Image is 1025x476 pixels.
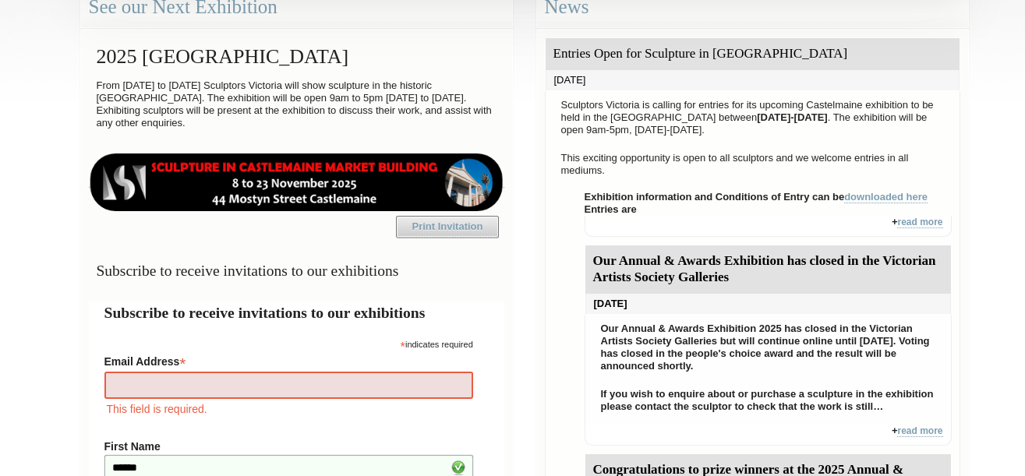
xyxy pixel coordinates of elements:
[396,216,499,238] a: Print Invitation
[553,148,952,181] p: This exciting opportunity is open to all sculptors and we welcome entries in all mediums.
[585,425,952,446] div: +
[553,95,952,140] p: Sculptors Victoria is calling for entries for its upcoming Castelmaine exhibition to be held in t...
[897,425,942,437] a: read more
[104,336,473,351] div: indicates required
[757,111,828,123] strong: [DATE]-[DATE]
[89,76,504,133] p: From [DATE] to [DATE] Sculptors Victoria will show sculpture in the historic [GEOGRAPHIC_DATA]. T...
[104,400,473,418] div: This field is required.
[546,38,960,70] div: Entries Open for Sculpture in [GEOGRAPHIC_DATA]
[585,216,952,237] div: +
[844,191,928,203] a: downloaded here
[593,319,943,376] p: Our Annual & Awards Exhibition 2025 has closed in the Victorian Artists Society Galleries but wil...
[585,245,951,294] div: Our Annual & Awards Exhibition has closed in the Victorian Artists Society Galleries
[89,153,504,211] img: castlemaine-ldrbd25v2.png
[585,191,928,203] strong: Exhibition information and Conditions of Entry can be
[585,294,951,314] div: [DATE]
[897,217,942,228] a: read more
[593,384,943,417] p: If you wish to enquire about or purchase a sculpture in the exhibition please contact the sculpto...
[104,440,473,453] label: First Name
[89,37,504,76] h2: 2025 [GEOGRAPHIC_DATA]
[104,301,489,324] h2: Subscribe to receive invitations to our exhibitions
[104,351,473,369] label: Email Address
[89,256,504,286] h3: Subscribe to receive invitations to our exhibitions
[546,70,960,90] div: [DATE]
